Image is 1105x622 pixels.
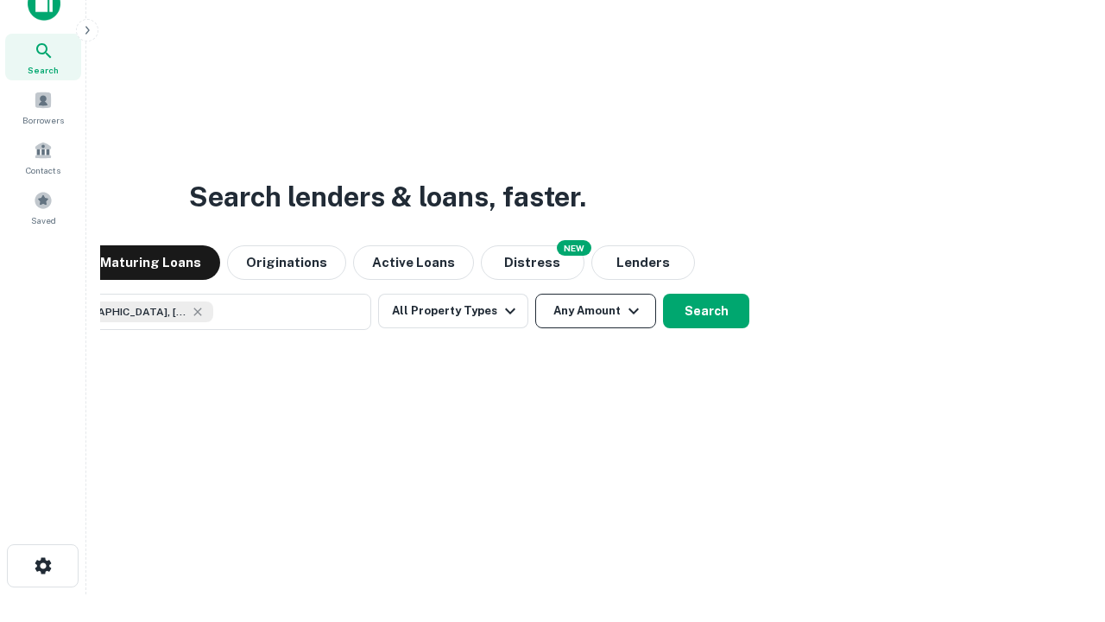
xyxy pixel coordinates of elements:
button: Search [663,294,749,328]
div: NEW [557,240,591,256]
a: Search [5,34,81,80]
a: Borrowers [5,84,81,130]
span: Saved [31,213,56,227]
button: Maturing Loans [81,245,220,280]
a: Contacts [5,134,81,181]
button: Search distressed loans with lien and other non-mortgage details. [481,245,584,280]
a: Saved [5,184,81,231]
iframe: Chat Widget [1019,484,1105,567]
button: Originations [227,245,346,280]
h3: Search lenders & loans, faster. [189,176,586,218]
span: [GEOGRAPHIC_DATA], [GEOGRAPHIC_DATA], [GEOGRAPHIC_DATA] [58,304,187,320]
button: [GEOGRAPHIC_DATA], [GEOGRAPHIC_DATA], [GEOGRAPHIC_DATA] [26,294,371,330]
button: Lenders [591,245,695,280]
span: Contacts [26,163,60,177]
button: Any Amount [535,294,656,328]
button: All Property Types [378,294,528,328]
span: Borrowers [22,113,64,127]
button: Active Loans [353,245,474,280]
span: Search [28,63,59,77]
